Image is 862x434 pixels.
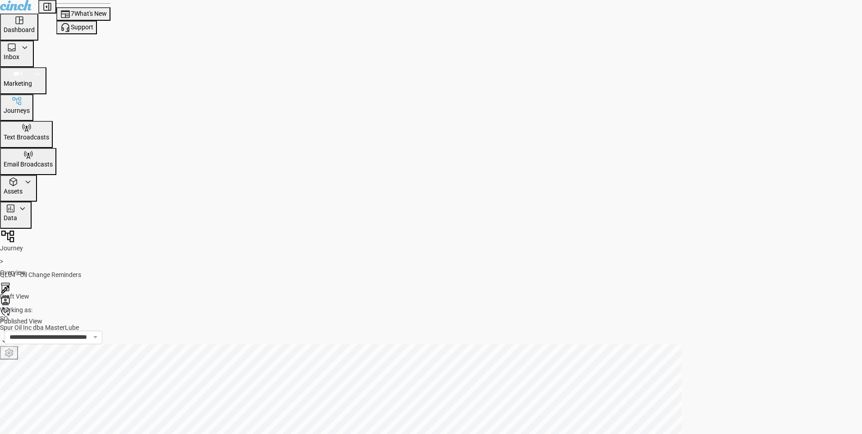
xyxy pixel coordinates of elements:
p: Assets [4,187,23,196]
p: Journeys [4,106,30,115]
button: 7What's New [56,7,110,21]
span: 7 [71,10,74,17]
p: Text Broadcasts [4,133,49,142]
span: Support [71,23,93,31]
p: Marketing [4,79,32,88]
p: Inbox [4,53,19,62]
p: Email Broadcasts [4,160,53,169]
span: What's New [74,10,107,17]
button: Support [56,21,97,34]
p: Data [4,214,17,223]
p: Dashboard [4,26,35,35]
